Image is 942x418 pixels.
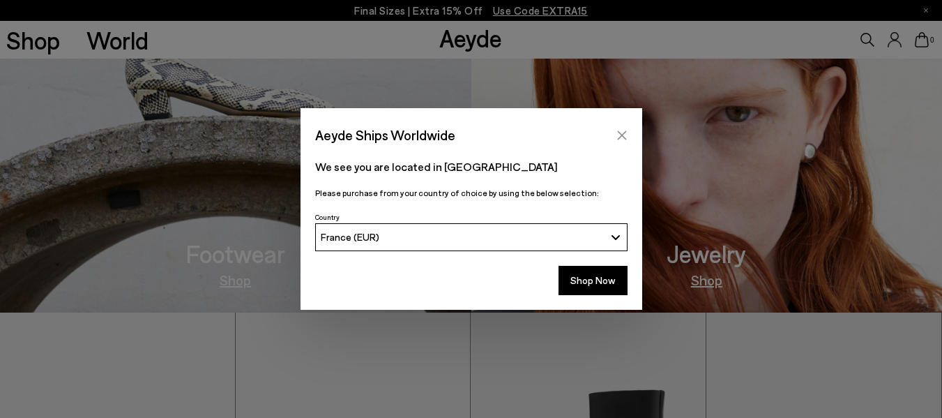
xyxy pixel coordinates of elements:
[611,125,632,146] button: Close
[315,213,340,221] span: Country
[315,186,628,200] p: Please purchase from your country of choice by using the below selection:
[321,231,379,243] span: France (EUR)
[559,266,628,295] button: Shop Now
[315,123,455,147] span: Aeyde Ships Worldwide
[315,158,628,175] p: We see you are located in [GEOGRAPHIC_DATA]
